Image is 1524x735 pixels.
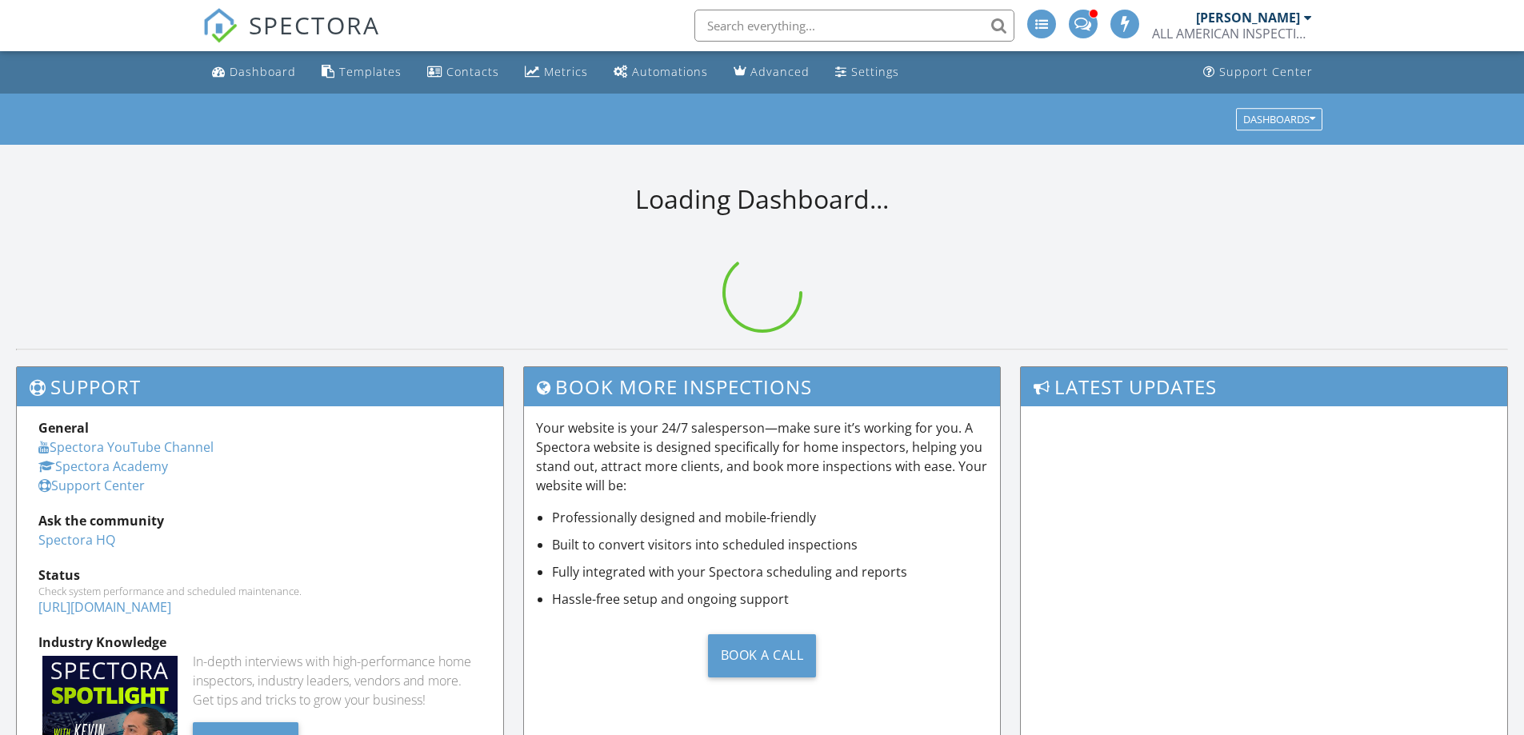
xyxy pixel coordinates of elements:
div: Industry Knowledge [38,633,482,652]
a: Support Center [38,477,145,494]
a: Dashboard [206,58,302,87]
a: Spectora YouTube Channel [38,438,214,456]
a: Contacts [421,58,506,87]
span: SPECTORA [249,8,380,42]
a: SPECTORA [202,22,380,55]
div: Settings [851,64,899,79]
a: Support Center [1197,58,1319,87]
button: Dashboards [1236,108,1322,130]
a: Advanced [727,58,816,87]
a: Templates [315,58,408,87]
p: Your website is your 24/7 salesperson—make sure it’s working for you. A Spectora website is desig... [536,418,989,495]
img: The Best Home Inspection Software - Spectora [202,8,238,43]
div: Support Center [1219,64,1313,79]
div: Dashboards [1243,114,1315,125]
div: Dashboard [230,64,296,79]
div: Advanced [750,64,810,79]
a: [URL][DOMAIN_NAME] [38,598,171,616]
a: Settings [829,58,906,87]
a: Spectora Academy [38,457,168,475]
li: Built to convert visitors into scheduled inspections [552,535,989,554]
li: Fully integrated with your Spectora scheduling and reports [552,562,989,581]
strong: General [38,419,89,437]
h3: Support [17,367,503,406]
div: In-depth interviews with high-performance home inspectors, industry leaders, vendors and more. Ge... [193,652,482,709]
div: ALL AMERICAN INSPECTION SERVICES [1152,26,1312,42]
input: Search everything... [694,10,1014,42]
a: Automations (Advanced) [607,58,714,87]
div: Check system performance and scheduled maintenance. [38,585,482,597]
a: Metrics [518,58,594,87]
div: Status [38,565,482,585]
div: Automations [632,64,708,79]
div: Metrics [544,64,588,79]
div: Templates [339,64,402,79]
li: Professionally designed and mobile-friendly [552,508,989,527]
h3: Latest Updates [1021,367,1507,406]
div: Ask the community [38,511,482,530]
div: Contacts [446,64,499,79]
h3: Book More Inspections [524,367,1001,406]
a: Book a Call [536,621,989,689]
a: Spectora HQ [38,531,115,549]
div: [PERSON_NAME] [1196,10,1300,26]
div: Book a Call [708,634,817,677]
li: Hassle-free setup and ongoing support [552,589,989,609]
